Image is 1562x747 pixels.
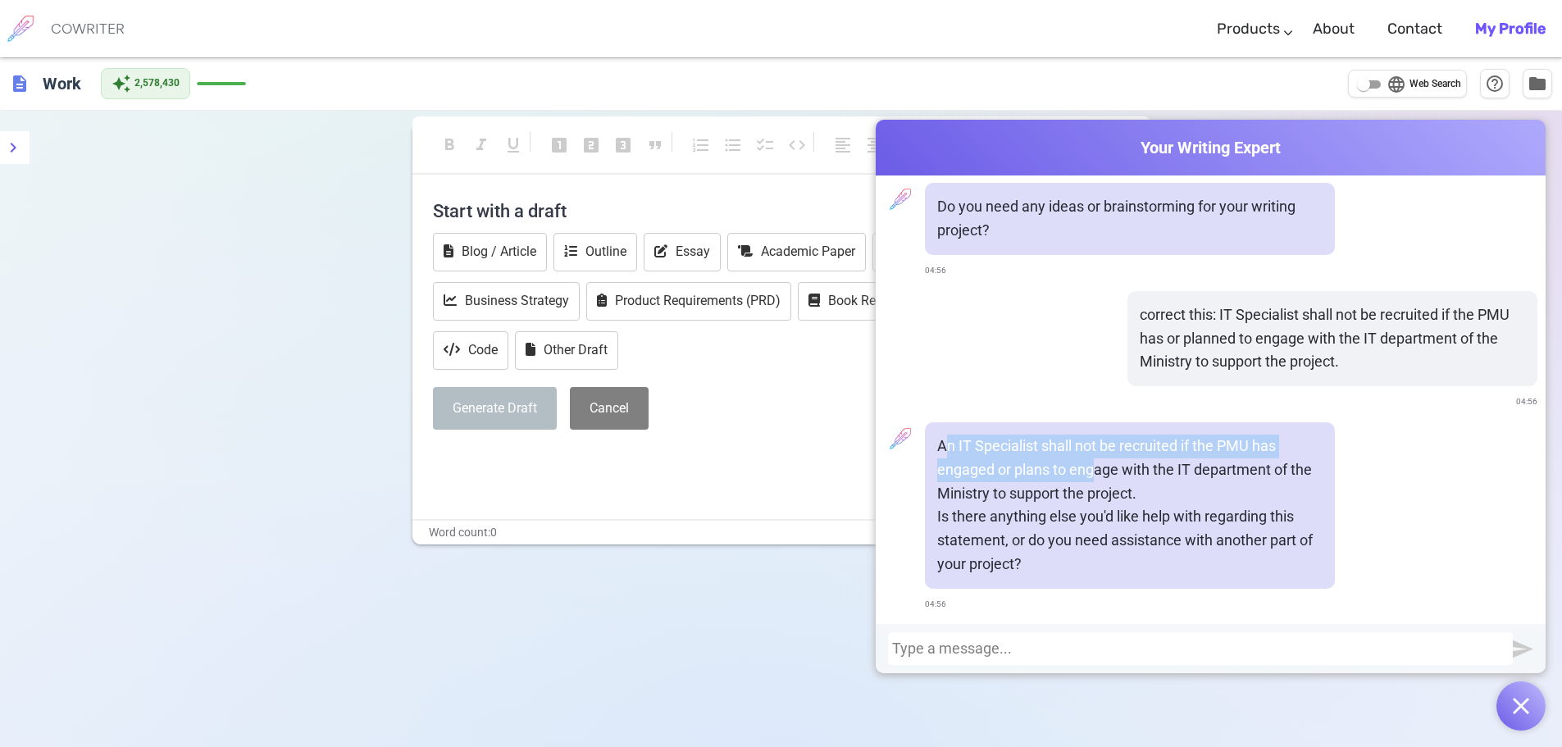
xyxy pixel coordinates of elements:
div: Word count: 0 [412,521,1150,544]
button: Academic Paper [727,233,866,271]
button: Help & Shortcuts [1480,69,1510,98]
button: Outline [553,233,637,271]
a: My Profile [1475,5,1546,53]
img: profile [884,183,917,216]
button: Other Draft [515,331,618,370]
span: looks_two [581,135,601,155]
p: Is there anything else you'd like help with regarding this statement, or do you need assistance w... [937,505,1323,576]
span: format_quote [645,135,665,155]
span: code [787,135,807,155]
span: folder [1528,74,1547,93]
span: 04:56 [925,593,946,617]
span: help_outline [1485,74,1505,93]
h6: Click to edit title [36,67,88,100]
a: Products [1217,5,1280,53]
span: format_underlined [503,135,523,155]
span: Your Writing Expert [876,136,1546,160]
button: Book Report [798,282,909,321]
h6: COWRITER [51,21,125,36]
span: format_align_center [865,135,885,155]
span: format_list_numbered [691,135,711,155]
span: 04:56 [925,259,946,283]
span: format_bold [439,135,459,155]
button: Generate Draft [433,387,557,430]
a: Contact [1387,5,1442,53]
button: Business Strategy [433,282,580,321]
p: An IT Specialist shall not be recruited if the PMU has engaged or plans to engage with the IT dep... [937,435,1323,505]
p: correct this: IT Specialist shall not be recruited if the PMU has or planned to engage with the I... [1140,303,1525,374]
button: Cancel [570,387,649,430]
img: profile [884,422,917,455]
span: 2,578,430 [134,75,180,92]
a: About [1313,5,1355,53]
b: My Profile [1475,20,1546,38]
span: format_italic [471,135,491,155]
button: Marketing Campaign [872,233,1036,271]
button: Blog / Article [433,233,547,271]
span: looks_one [549,135,569,155]
span: 04:56 [1516,390,1537,414]
span: format_list_bulleted [723,135,743,155]
button: Product Requirements (PRD) [586,282,791,321]
img: Open chat [1513,698,1529,714]
span: description [10,74,30,93]
img: Send [1513,639,1533,659]
h4: Start with a draft [433,191,1130,230]
span: format_align_left [833,135,853,155]
button: Manage Documents [1523,69,1552,98]
span: auto_awesome [112,74,131,93]
button: Essay [644,233,721,271]
span: checklist [755,135,775,155]
p: Do you need any ideas or brainstorming for your writing project? [937,195,1323,243]
span: Web Search [1409,76,1461,93]
span: looks_3 [613,135,633,155]
span: language [1387,75,1406,94]
button: Code [433,331,508,370]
